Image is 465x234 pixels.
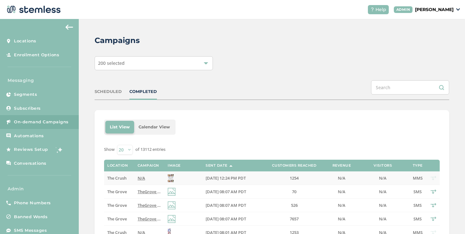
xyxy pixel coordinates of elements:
[292,189,296,194] span: 70
[370,8,374,11] img: icon-help-white-03924b79.svg
[433,204,465,234] iframe: Chat Widget
[95,89,122,95] div: SCHEDULED
[206,202,246,208] span: [DATE] 08:07 AM PDT
[411,216,424,222] label: SMS
[168,201,176,209] img: icon-img-d887fa0c.svg
[411,189,424,194] label: SMS
[329,175,354,181] label: N/A
[338,175,345,181] span: N/A
[206,189,259,194] label: 09/15/2025 08:07 AM PDT
[413,163,423,168] label: Type
[371,80,449,95] input: Search
[138,163,159,168] label: Campaign
[290,216,299,222] span: 7657
[291,202,298,208] span: 526
[107,216,127,222] span: The Grove
[14,214,47,220] span: Banned Words
[266,216,323,222] label: 7657
[107,202,127,208] span: The Grove
[206,175,259,181] label: 09/15/2025 12:24 PM PDT
[329,189,354,194] label: N/A
[14,146,48,153] span: Reviews Setup
[138,175,145,181] span: N/A
[413,175,423,181] span: MMS
[456,8,460,11] img: icon_down-arrow-small-66adaf34.svg
[413,216,422,222] span: SMS
[290,175,299,181] span: 1254
[379,216,387,222] span: N/A
[14,200,51,206] span: Phone Numbers
[107,175,127,181] span: The Crush
[413,202,422,208] span: SMS
[14,160,46,167] span: Conversations
[266,189,323,194] label: 70
[53,143,65,156] img: glitter-stars-b7820f95.gif
[138,216,328,222] span: TheGrove La Mesa: You have a new notification waiting for you, {first_name}! Reply END to cancel
[107,216,131,222] label: The Grove
[266,175,323,181] label: 1254
[338,202,345,208] span: N/A
[107,203,131,208] label: The Grove
[229,165,232,167] img: icon-sort-1e1d7615.svg
[129,89,157,95] div: COMPLETED
[168,163,181,168] label: Image
[206,189,246,194] span: [DATE] 08:07 AM PDT
[135,146,165,153] label: of 13112 entries
[338,216,345,222] span: N/A
[107,189,127,194] span: The Grove
[138,175,161,181] label: N/A
[379,202,387,208] span: N/A
[14,119,69,125] span: On-demand Campaigns
[104,146,115,153] label: Show
[411,203,424,208] label: SMS
[375,6,386,13] span: Help
[361,216,405,222] label: N/A
[168,188,176,196] img: icon-img-d887fa0c.svg
[206,163,227,168] label: Sent Date
[206,175,246,181] span: [DATE] 12:24 PM PDT
[14,105,41,112] span: Subscribers
[329,216,354,222] label: N/A
[168,215,176,223] img: icon-img-d887fa0c.svg
[14,38,36,44] span: Locations
[266,203,323,208] label: 526
[14,91,37,98] span: Segments
[138,189,161,194] label: TheGrove La Mesa: You have a new notification waiting for you, {first_name}! Reply END to cancel
[95,35,140,46] h2: Campaigns
[329,203,354,208] label: N/A
[361,203,405,208] label: N/A
[206,216,259,222] label: 09/15/2025 08:07 AM PDT
[138,216,161,222] label: TheGrove La Mesa: You have a new notification waiting for you, {first_name}! Reply END to cancel
[332,163,351,168] label: Revenue
[206,216,246,222] span: [DATE] 08:07 AM PDT
[14,133,44,139] span: Automations
[374,163,392,168] label: Visitors
[411,175,424,181] label: MMS
[415,6,454,13] p: [PERSON_NAME]
[413,189,422,194] span: SMS
[65,25,73,30] img: icon-arrow-back-accent-c549486e.svg
[107,163,128,168] label: Location
[361,175,405,181] label: N/A
[5,3,61,16] img: logo-dark-0685b13c.svg
[14,52,59,58] span: Enrollment Options
[361,189,405,194] label: N/A
[138,202,328,208] span: TheGrove La Mesa: You have a new notification waiting for you, {first_name}! Reply END to cancel
[105,121,134,133] li: List View
[134,121,174,133] li: Calendar View
[168,174,174,182] img: uRzyzNe8DErPfaMORNnhjWfAqAK8xZCKxA.jpg
[206,203,259,208] label: 09/15/2025 08:07 AM PDT
[98,60,125,66] span: 200 selected
[14,227,47,234] span: SMS Messages
[138,203,161,208] label: TheGrove La Mesa: You have a new notification waiting for you, {first_name}! Reply END to cancel
[338,189,345,194] span: N/A
[107,189,131,194] label: The Grove
[138,189,328,194] span: TheGrove La Mesa: You have a new notification waiting for you, {first_name}! Reply END to cancel
[272,163,317,168] label: Customers Reached
[379,189,387,194] span: N/A
[107,175,131,181] label: The Crush
[379,175,387,181] span: N/A
[394,6,413,13] div: ADMIN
